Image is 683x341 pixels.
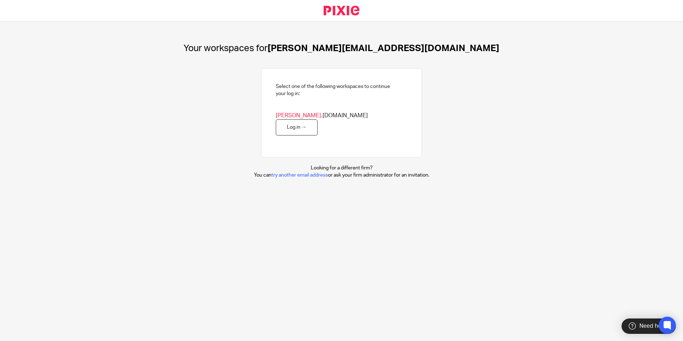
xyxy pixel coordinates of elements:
span: .[DOMAIN_NAME] [276,112,368,119]
div: Need help? [622,318,676,334]
a: Log in → [276,119,318,135]
span: [PERSON_NAME] [276,113,321,118]
h1: [PERSON_NAME][EMAIL_ADDRESS][DOMAIN_NAME] [184,43,499,54]
h2: Select one of the following workspaces to continue your log in: [276,83,390,98]
span: Your workspaces for [184,44,268,53]
a: try another email address [271,173,328,178]
p: Looking for a different firm? You can or ask your firm administrator for an invitation. [254,164,429,179]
